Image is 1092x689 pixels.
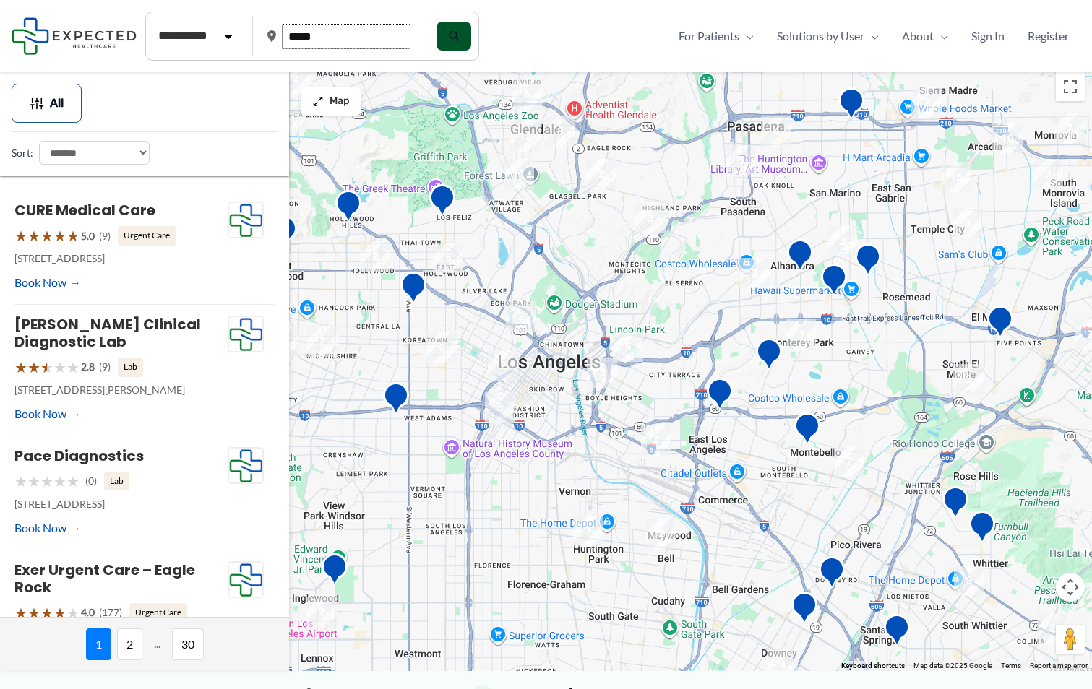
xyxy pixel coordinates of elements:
div: Huntington Hospital [838,87,864,124]
a: Report a map error [1030,662,1088,669]
span: ★ [27,222,40,249]
span: Map [330,95,350,108]
button: Toggle fullscreen view [1056,72,1085,101]
div: 3 [276,102,306,132]
a: AboutMenu Toggle [890,25,960,47]
div: 3 [827,226,858,256]
span: ★ [66,354,79,381]
button: Map camera controls [1056,573,1085,602]
span: Urgent Care [118,226,176,245]
div: Edward R. Roybal Comprehensive Health Center [707,378,733,415]
span: ★ [53,468,66,495]
span: ★ [27,468,40,495]
a: [PERSON_NAME] Clinical Diagnostic Lab [14,314,201,352]
div: 6 [426,332,457,363]
div: 15 [941,162,971,192]
span: 1 [86,628,111,660]
a: For PatientsMenu Toggle [667,25,765,47]
div: Monterey Park Hospital AHMC [756,338,782,375]
div: Hd Diagnostic Imaging [429,184,455,221]
button: Drag Pegman onto the map to open Street View [1056,625,1085,654]
span: Sign In [971,25,1005,47]
div: 6 [512,79,542,110]
div: 3 [954,565,984,596]
div: Diagnostic Medical Group [855,243,881,280]
div: 5 [433,243,463,273]
span: Menu Toggle [864,25,879,47]
div: 13 [510,121,541,152]
div: 7 [1054,113,1085,144]
div: 2 [834,446,864,477]
div: 2 [307,326,338,357]
div: 2 [306,597,337,627]
div: 2 [360,241,390,272]
a: Pace Diagnostics [14,446,144,466]
span: About [902,25,934,47]
span: Solutions by User [777,25,864,47]
span: ★ [27,599,40,626]
span: For Patients [679,25,739,47]
span: Urgent Care [129,603,187,622]
span: ★ [40,222,53,249]
span: Menu Toggle [934,25,948,47]
a: Terms (opens in new tab) [1001,662,1021,669]
a: Exer Urgent Care – Eagle Rock [14,560,195,597]
span: Lab [118,357,143,376]
img: Expected Healthcare Logo [228,562,263,598]
div: 4 [768,650,798,680]
div: Western Diagnostic Radiology by RADDICO &#8211; Central LA [400,272,426,308]
span: ★ [53,222,66,249]
span: ★ [14,222,27,249]
div: Synergy Imaging Center [821,264,847,300]
div: 11 [331,87,361,117]
span: ★ [40,468,53,495]
div: 2 [1037,613,1067,643]
span: ★ [66,599,79,626]
img: Expected Healthcare Logo [228,316,263,352]
div: 2 [911,87,942,118]
div: Montebello Advanced Imaging [794,412,820,449]
p: [STREET_ADDRESS] [14,495,228,513]
span: 2.8 [81,357,95,376]
span: All [50,98,64,108]
div: Western Convalescent Hospital [383,382,409,419]
img: Maximize [312,95,324,107]
a: Register [1016,25,1080,47]
a: Book Now [14,517,81,539]
span: ★ [53,354,66,381]
a: Book Now [14,403,81,425]
div: Western Diagnostic Radiology by RADDICO &#8211; West Hollywood [271,215,297,252]
div: Downey MRI Center powered by RAYUS Radiology [791,591,817,628]
span: ★ [14,599,27,626]
span: 5.0 [81,227,95,246]
span: 2 [117,628,142,660]
div: 9 [726,145,757,175]
div: 3 [739,258,770,288]
div: Imaging Specialists of Burbank [364,43,390,79]
div: 4 [269,326,299,357]
div: 2 [488,350,518,381]
div: Pacific Medical Imaging [884,614,910,651]
span: ★ [14,354,27,381]
button: Keyboard shortcuts [841,661,905,671]
img: Expected Healthcare Logo [228,202,263,238]
span: Lab [104,472,129,490]
span: ★ [14,468,27,495]
label: Sort: [12,144,33,162]
div: 6 [485,392,515,422]
a: Solutions by UserMenu Toggle [765,25,890,47]
div: Inglewood Advanced Imaging [322,553,348,590]
div: 8 [545,116,575,147]
span: ★ [27,354,40,381]
img: Filter [30,96,44,110]
div: 5 [613,331,643,362]
div: Pacific Medical Imaging [787,239,813,276]
div: 7 [573,516,603,547]
span: (9) [99,357,111,376]
button: Map [301,87,361,116]
span: (0) [85,472,97,490]
div: Green Light Imaging [819,556,845,593]
img: Expected Healthcare Logo - side, dark font, small [12,17,137,54]
span: Register [1028,25,1069,47]
div: 2 [953,364,984,394]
